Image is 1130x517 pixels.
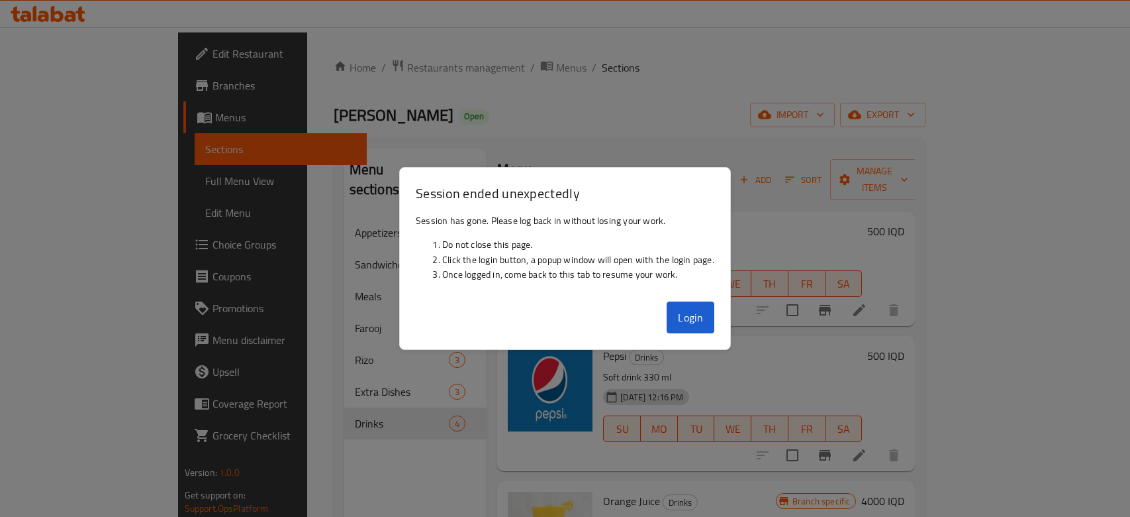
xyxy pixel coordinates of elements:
li: Once logged in, come back to this tab to resume your work. [442,267,714,282]
div: Session has gone. Please log back in without losing your work. [400,208,730,297]
button: Login [667,302,714,333]
h3: Session ended unexpectedly [416,184,714,203]
li: Click the login button, a popup window will open with the login page. [442,253,714,267]
li: Do not close this page. [442,237,714,252]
